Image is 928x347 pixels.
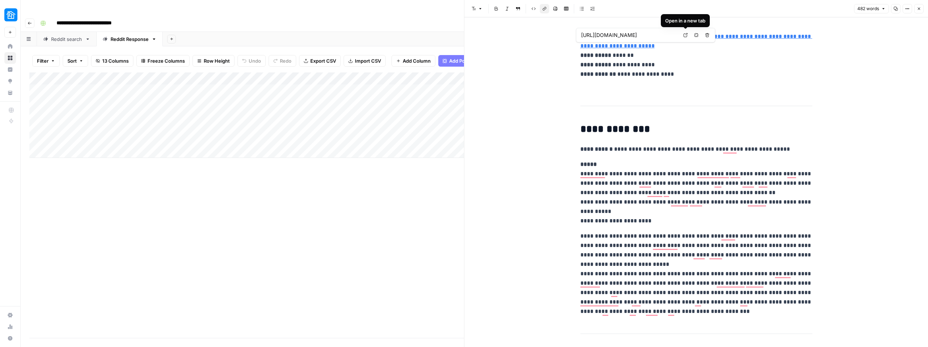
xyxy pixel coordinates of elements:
button: 482 words [854,4,889,13]
button: Add Column [391,55,435,67]
button: Add Power Agent [438,55,493,67]
button: Freeze Columns [136,55,190,67]
span: Add Column [403,57,431,64]
button: Filter [32,55,60,67]
span: Filter [37,57,49,64]
button: Import CSV [344,55,386,67]
a: Browse [4,52,16,64]
span: Sort [67,57,77,64]
span: 482 words [857,5,879,12]
button: Row Height [192,55,235,67]
span: Export CSV [310,57,336,64]
a: Opportunities [4,75,16,87]
a: Your Data [4,87,16,99]
span: Undo [249,57,261,64]
img: Neighbor Logo [4,8,17,21]
button: Redo [269,55,296,67]
a: Insights [4,64,16,75]
span: Redo [280,57,291,64]
button: Undo [237,55,266,67]
button: 13 Columns [91,55,133,67]
a: Reddit search [37,32,96,46]
button: Sort [63,55,88,67]
button: Help + Support [4,333,16,344]
span: Freeze Columns [148,57,185,64]
button: Export CSV [299,55,341,67]
a: Reddit Response [96,32,163,46]
a: Home [4,41,16,52]
span: Import CSV [355,57,381,64]
button: Workspace: Neighbor [4,6,16,24]
span: Add Power Agent [449,57,489,64]
a: Usage [4,321,16,333]
div: Reddit Response [111,35,149,43]
span: Row Height [204,57,230,64]
span: 13 Columns [102,57,129,64]
div: Reddit search [51,35,82,43]
a: Settings [4,309,16,321]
